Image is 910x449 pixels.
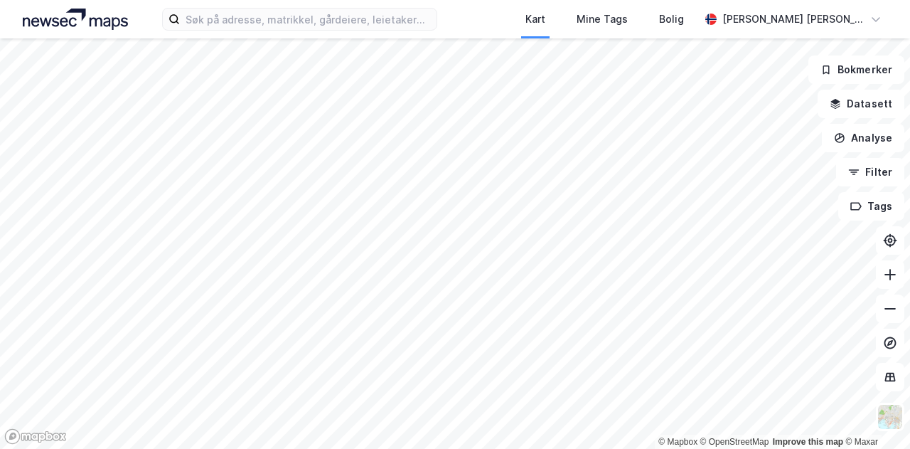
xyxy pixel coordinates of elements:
div: Bolig [659,11,684,28]
iframe: Chat Widget [839,381,910,449]
a: Mapbox [658,437,697,447]
button: Tags [838,192,904,221]
button: Bokmerker [808,56,904,84]
button: Analyse [822,124,904,152]
input: Søk på adresse, matrikkel, gårdeiere, leietakere eller personer [180,9,436,30]
div: Kontrollprogram for chat [839,381,910,449]
button: Datasett [818,90,904,118]
div: [PERSON_NAME] [PERSON_NAME] [722,11,864,28]
a: Mapbox homepage [4,428,67,445]
button: Filter [836,158,904,186]
a: Improve this map [773,437,843,447]
div: Mine Tags [577,11,628,28]
img: logo.a4113a55bc3d86da70a041830d287a7e.svg [23,9,128,30]
a: OpenStreetMap [700,437,769,447]
div: Kart [525,11,545,28]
